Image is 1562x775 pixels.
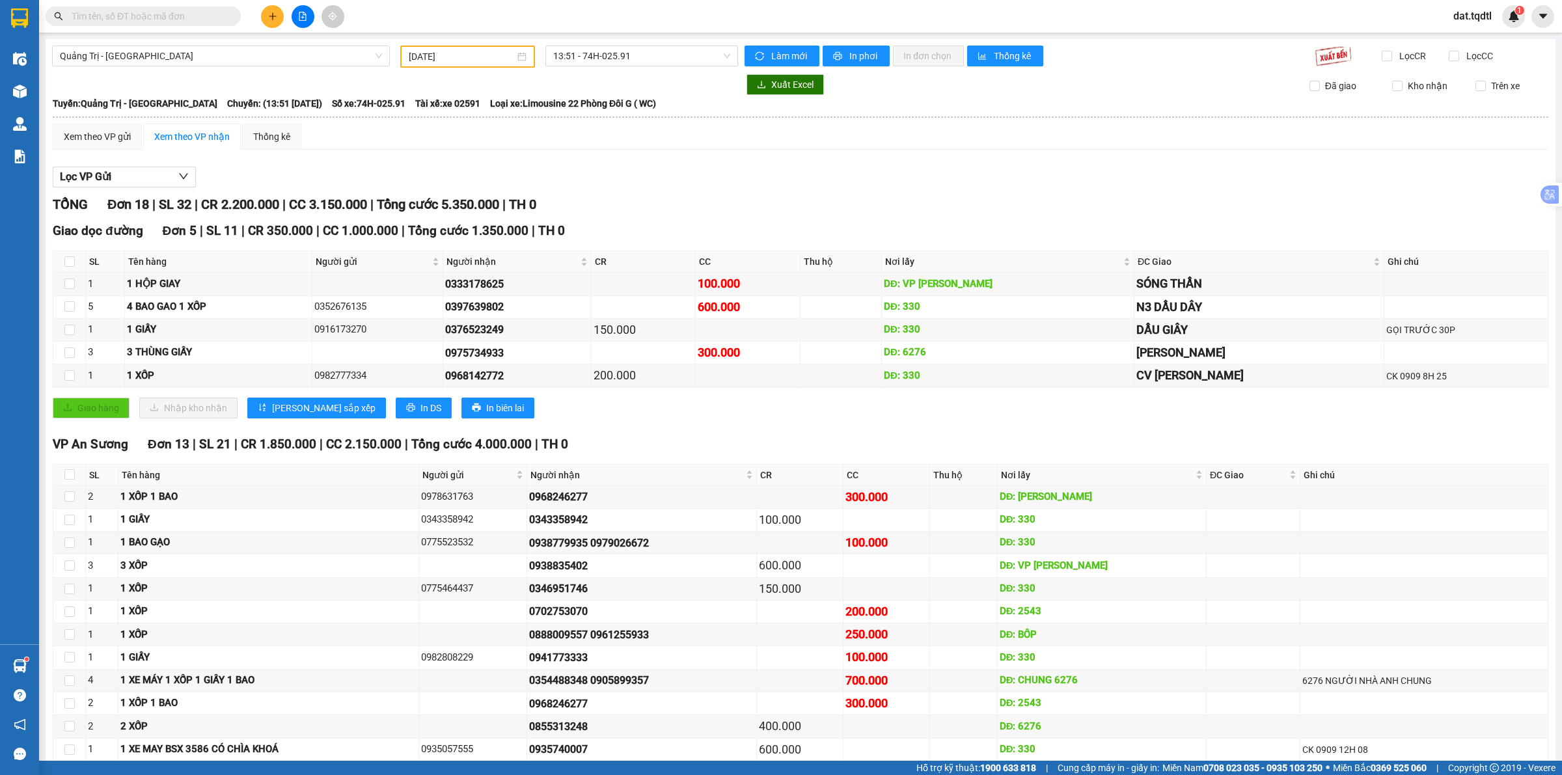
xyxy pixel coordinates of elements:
[535,437,538,452] span: |
[529,627,754,643] div: 0888009557 0961255933
[14,748,26,760] span: message
[1136,275,1382,293] div: SÓNG THẦN
[1136,344,1382,362] div: [PERSON_NAME]
[445,321,589,338] div: 0376523249
[978,51,989,62] span: bar-chart
[206,223,238,238] span: SL 11
[696,251,801,273] th: CC
[88,489,116,505] div: 2
[272,401,376,415] span: [PERSON_NAME] sắp xếp
[88,368,122,384] div: 1
[316,254,430,269] span: Người gửi
[118,465,419,486] th: Tên hàng
[980,763,1036,773] strong: 1900 633 818
[408,223,528,238] span: Tổng cước 1.350.000
[1210,468,1287,482] span: ĐC Giao
[759,717,841,735] div: 400.000
[884,368,1132,384] div: DĐ: 330
[88,322,122,338] div: 1
[529,672,754,688] div: 0354488348 0905899357
[698,298,798,316] div: 600.000
[120,512,417,528] div: 1 GIẤY
[1320,79,1362,93] span: Đã giao
[445,368,589,384] div: 0968142772
[193,437,196,452] span: |
[332,96,405,111] span: Số xe: 74H-025.91
[1000,627,1204,643] div: DĐ: BỐP
[1461,49,1495,63] span: Lọc CC
[529,489,754,505] div: 0968246277
[163,223,197,238] span: Đơn 5
[1058,761,1159,775] span: Cung cấp máy in - giấy in:
[314,322,441,338] div: 0916173270
[845,694,927,713] div: 300.000
[88,277,122,292] div: 1
[502,197,506,212] span: |
[893,46,964,66] button: In đơn chọn
[322,5,344,28] button: aim
[53,223,143,238] span: Giao dọc đường
[72,9,225,23] input: Tìm tên, số ĐT hoặc mã đơn
[86,465,118,486] th: SL
[1486,79,1525,93] span: Trên xe
[409,49,515,64] input: 07/10/2025
[377,197,499,212] span: Tổng cước 5.350.000
[1000,650,1204,666] div: DĐ: 330
[446,254,578,269] span: Người nhận
[529,718,754,735] div: 0855313248
[120,627,417,643] div: 1 XỐP
[1001,468,1193,482] span: Nơi lấy
[833,51,844,62] span: printer
[234,437,238,452] span: |
[88,604,116,619] div: 1
[88,345,122,360] div: 3
[845,672,927,690] div: 700.000
[884,299,1132,315] div: DĐ: 330
[120,581,417,597] div: 1 XỐP
[320,437,323,452] span: |
[994,49,1033,63] span: Thống kê
[53,437,128,452] span: VP An Sương
[823,46,890,66] button: printerIn phơi
[759,580,841,598] div: 150.000
[461,398,534,418] button: printerIn biên lai
[1000,581,1204,597] div: DĐ: 330
[445,276,589,292] div: 0333178625
[88,719,116,735] div: 2
[13,150,27,163] img: solution-icon
[127,277,310,292] div: 1 HỘP GIAY
[1136,321,1382,339] div: DẦU GIÂY
[1394,49,1428,63] span: Lọc CR
[445,345,589,361] div: 0975734933
[120,535,417,551] div: 1 BAO GẠO
[1000,673,1204,688] div: DĐ: CHUNG 6276
[127,299,310,315] div: 4 BAO GAO 1 XỐP
[529,603,754,619] div: 0702753070
[120,696,417,711] div: 1 XỐP 1 BAO
[420,401,441,415] span: In DS
[88,581,116,597] div: 1
[13,117,27,131] img: warehouse-icon
[490,96,656,111] span: Loại xe: Limousine 22 Phòng Đôi G ( WC)
[127,368,310,384] div: 1 XỐP
[884,322,1132,338] div: DĐ: 330
[843,465,930,486] th: CC
[1300,465,1548,486] th: Ghi chú
[298,12,307,21] span: file-add
[248,223,313,238] span: CR 350.000
[845,534,927,552] div: 100.000
[509,197,536,212] span: TH 0
[759,511,841,529] div: 100.000
[1000,535,1204,551] div: DĐ: 330
[1000,512,1204,528] div: DĐ: 330
[107,197,149,212] span: Đơn 18
[148,437,189,452] span: Đơn 13
[421,742,525,757] div: 0935057555
[247,398,386,418] button: sort-ascending[PERSON_NAME] sắp xếp
[1403,79,1453,93] span: Kho nhận
[698,275,798,293] div: 100.000
[845,648,927,666] div: 100.000
[529,696,754,712] div: 0968246277
[1443,8,1502,24] span: dat.tqdtl
[1203,763,1322,773] strong: 0708 023 035 - 0935 103 250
